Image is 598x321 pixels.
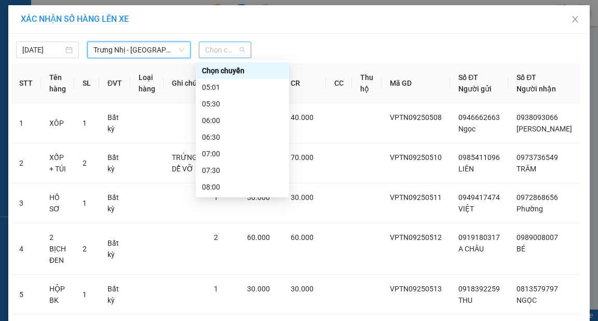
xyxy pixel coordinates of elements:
[458,205,474,213] span: VIỆT
[74,63,99,103] th: SL
[458,193,500,202] span: 0949417474
[41,103,74,143] td: XÔP
[352,63,382,103] th: Thu hộ
[214,193,218,202] span: 1
[11,103,41,143] td: 1
[11,223,41,275] td: 4
[41,63,74,103] th: Tên hàng
[517,85,556,93] span: Người nhận
[214,233,218,242] span: 2
[83,119,87,127] span: 1
[458,296,472,304] span: THU
[247,233,270,242] span: 60.000
[390,113,442,122] span: VPTN09250508
[458,233,500,242] span: 0919180317
[390,193,442,202] span: VPTN09250511
[517,205,543,213] span: Phường
[202,181,283,193] div: 08:00
[390,233,442,242] span: VPTN09250512
[458,73,478,82] span: Số ĐT
[517,153,558,162] span: 0973736549
[164,63,206,103] th: Ghi chú
[99,275,130,315] td: Bất kỳ
[291,113,314,122] span: 40.000
[99,223,130,275] td: Bất kỳ
[202,165,283,176] div: 07:30
[291,193,314,202] span: 30.000
[41,275,74,315] td: HỘP BK
[517,245,525,253] span: BÉ
[99,143,130,183] td: Bất kỳ
[561,5,590,34] button: Close
[11,143,41,183] td: 2
[247,285,270,293] span: 30.000
[202,98,283,110] div: 05:30
[11,63,41,103] th: STT
[202,65,283,76] div: Chọn chuyến
[458,245,484,253] span: A CHÂU
[291,153,314,162] span: 70.000
[83,159,87,167] span: 2
[202,115,283,126] div: 06:00
[326,63,352,103] th: CC
[214,285,218,293] span: 1
[83,199,87,207] span: 1
[517,296,537,304] span: NGỌC
[458,165,474,173] span: LIÊN
[11,275,41,315] td: 5
[83,290,87,299] span: 1
[41,223,74,275] td: 2 BỊCH ĐEN
[179,47,185,53] span: down
[291,285,314,293] span: 30.000
[382,63,450,103] th: Mã GD
[458,125,475,133] span: Ngọc
[517,285,558,293] span: 0813579797
[41,143,74,183] td: XỐP + TÚI
[390,153,442,162] span: VPTN09250510
[458,153,500,162] span: 0985411096
[517,113,558,122] span: 0938093066
[99,63,130,103] th: ĐVT
[41,183,74,223] td: HỒ SƠ
[517,125,572,133] span: [PERSON_NAME]
[517,73,536,82] span: Số ĐT
[99,183,130,223] td: Bất kỳ
[11,183,41,223] td: 3
[517,233,558,242] span: 0989008007
[202,82,283,93] div: 05:01
[282,63,326,103] th: CR
[205,42,245,58] span: Chọn chuyến
[247,193,270,202] span: 30.000
[172,153,197,173] span: TRỨNG DỄ VỠ
[21,14,129,24] span: XÁC NHẬN SỐ HÀNG LÊN XE
[458,285,500,293] span: 0918392259
[83,245,87,253] span: 2
[93,42,184,58] span: Trưng Nhị - Sài Gòn (Hàng Hoá)
[517,193,558,202] span: 0972868656
[196,62,289,79] div: Chọn chuyến
[571,15,579,23] span: close
[517,165,536,173] span: TRÂM
[22,44,63,56] input: 15/09/2025
[202,148,283,159] div: 07:00
[291,233,314,242] span: 60.000
[202,131,283,143] div: 06:30
[390,285,442,293] span: VPTN09250513
[99,103,130,143] td: Bất kỳ
[458,85,492,93] span: Người gửi
[130,63,164,103] th: Loại hàng
[458,113,500,122] span: 0946662663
